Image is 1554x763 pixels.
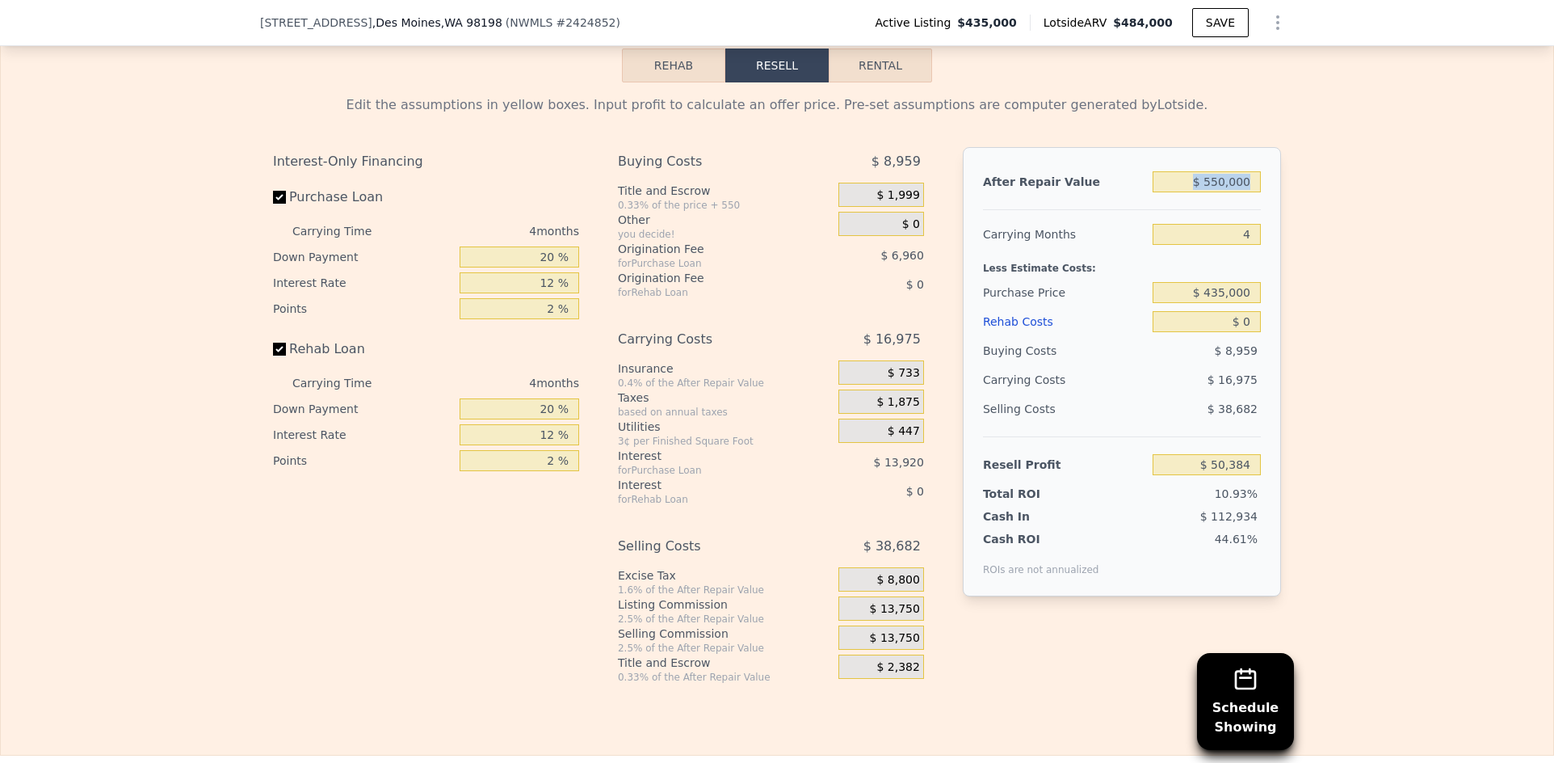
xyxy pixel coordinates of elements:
div: Selling Costs [618,532,798,561]
div: Selling Costs [983,394,1146,424]
input: Rehab Loan [273,343,286,356]
span: $ 1,875 [876,395,919,410]
span: , Des Moines [372,15,502,31]
button: Show Options [1262,6,1294,39]
span: $ 16,975 [1207,373,1258,386]
span: NWMLS [510,16,552,29]
span: $ 13,750 [870,602,920,617]
button: Rental [829,48,932,82]
div: Less Estimate Costs: [983,249,1261,278]
div: Title and Escrow [618,183,832,199]
div: for Purchase Loan [618,257,798,270]
div: Points [273,296,453,322]
span: # 2424852 [556,16,615,29]
div: based on annual taxes [618,406,832,419]
span: $ 0 [902,217,920,232]
span: $ 112,934 [1200,510,1258,523]
div: Origination Fee [618,270,798,286]
div: Rehab Costs [983,307,1146,336]
div: After Repair Value [983,167,1146,196]
span: $ 38,682 [863,532,921,561]
div: 0.33% of the price + 550 [618,199,832,212]
button: SAVE [1192,8,1249,37]
span: $ 8,800 [876,573,919,588]
div: you decide! [618,228,832,241]
div: Utilities [618,419,832,435]
div: 2.5% of the After Repair Value [618,613,832,626]
div: Carrying Costs [983,365,1084,394]
div: Edit the assumptions in yellow boxes. Input profit to calculate an offer price. Pre-set assumptio... [273,95,1281,115]
span: $ 2,382 [876,660,919,675]
span: Lotside ARV [1044,15,1113,31]
span: $ 13,920 [874,456,924,469]
div: Interest Rate [273,422,453,448]
span: $ 1,999 [876,188,919,203]
label: Rehab Loan [273,335,453,364]
div: Interest-Only Financing [273,147,579,176]
div: Points [273,448,453,474]
input: Purchase Loan [273,191,286,204]
button: Resell [725,48,829,82]
div: Origination Fee [618,241,798,257]
span: $ 447 [888,424,920,439]
span: $435,000 [957,15,1017,31]
span: $ 0 [906,485,924,498]
span: $ 8,959 [871,147,921,176]
div: ROIs are not annualized [983,547,1099,576]
div: Resell Profit [983,450,1146,479]
div: 3¢ per Finished Square Foot [618,435,832,448]
div: Cash ROI [983,531,1099,547]
div: 0.33% of the After Repair Value [618,671,832,684]
div: 0.4% of the After Repair Value [618,377,832,390]
button: Rehab [622,48,725,82]
label: Purchase Loan [273,183,453,212]
span: $484,000 [1113,16,1173,29]
span: $ 8,959 [1215,344,1258,357]
span: 44.61% [1215,533,1258,546]
div: for Rehab Loan [618,286,798,299]
span: 10.93% [1215,487,1258,500]
div: Purchase Price [983,278,1146,307]
span: $ 38,682 [1207,403,1258,415]
button: ScheduleShowing [1197,653,1294,750]
span: $ 733 [888,366,920,381]
div: Carrying Costs [618,325,798,354]
div: Down Payment [273,396,453,422]
span: $ 16,975 [863,325,921,354]
div: Interest Rate [273,270,453,296]
div: Interest [618,448,798,464]
div: Carrying Time [292,218,397,244]
div: Buying Costs [618,147,798,176]
span: , WA 98198 [441,16,502,29]
div: Down Payment [273,244,453,270]
div: Title and Escrow [618,655,832,671]
div: Buying Costs [983,336,1146,365]
span: [STREET_ADDRESS] [260,15,372,31]
div: ( ) [506,15,620,31]
div: 4 months [404,218,579,244]
div: 2.5% of the After Repair Value [618,642,832,655]
div: Total ROI [983,486,1084,502]
div: 1.6% of the After Repair Value [618,584,832,596]
span: $ 13,750 [870,631,920,646]
div: Cash In [983,508,1084,525]
div: Carrying Months [983,220,1146,249]
div: for Purchase Loan [618,464,798,477]
div: Selling Commission [618,626,832,642]
div: Interest [618,477,798,493]
div: Carrying Time [292,370,397,396]
div: Insurance [618,360,832,377]
span: $ 0 [906,278,924,291]
div: for Rehab Loan [618,493,798,506]
span: $ 6,960 [880,249,923,262]
div: Other [618,212,832,228]
span: Active Listing [875,15,957,31]
div: Listing Commission [618,596,832,613]
div: Taxes [618,390,832,406]
div: 4 months [404,370,579,396]
div: Excise Tax [618,567,832,584]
